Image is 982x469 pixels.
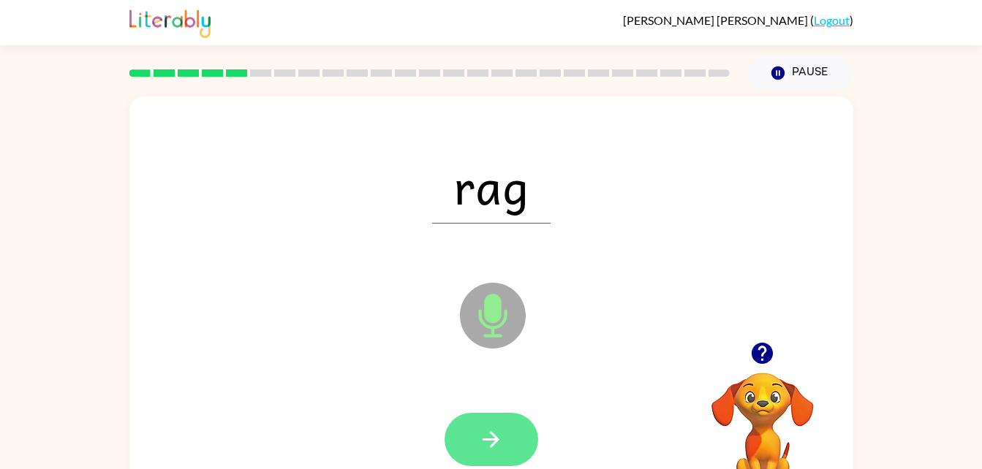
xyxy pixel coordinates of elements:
span: [PERSON_NAME] [PERSON_NAME] [623,13,810,27]
img: Literably [129,6,211,38]
div: ( ) [623,13,853,27]
span: rag [432,148,551,224]
a: Logout [814,13,850,27]
button: Pause [747,56,853,90]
